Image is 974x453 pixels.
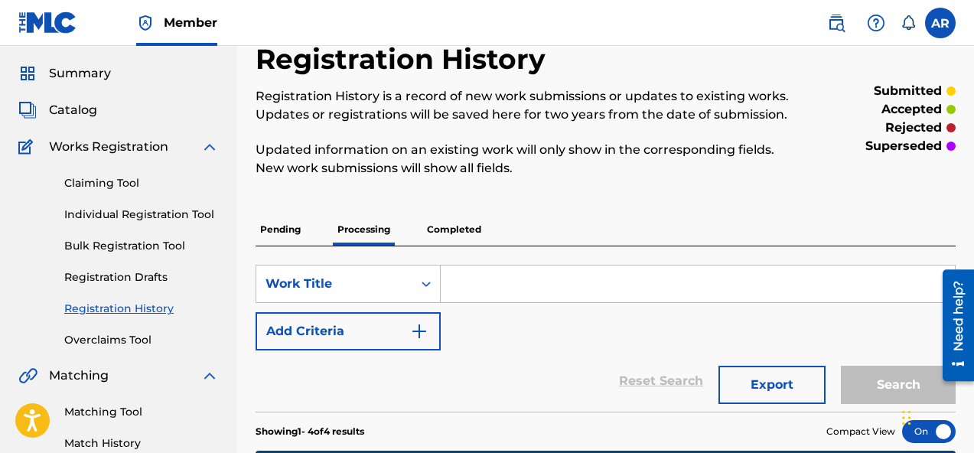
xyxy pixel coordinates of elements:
form: Search Form [256,265,956,412]
span: Member [164,14,217,31]
img: Summary [18,64,37,83]
img: MLC Logo [18,11,77,34]
img: Works Registration [18,138,38,156]
button: Export [718,366,826,404]
img: expand [200,138,219,156]
p: Registration History is a record of new work submissions or updates to existing works. Updates or... [256,87,795,124]
a: Match History [64,435,219,451]
p: accepted [881,100,942,119]
img: help [867,14,885,32]
img: Catalog [18,101,37,119]
img: Top Rightsholder [136,14,155,32]
h2: Registration History [256,42,553,77]
span: Compact View [826,425,895,438]
p: Updated information on an existing work will only show in the corresponding fields. New work subm... [256,141,795,178]
a: SummarySummary [18,64,111,83]
img: expand [200,367,219,385]
p: superseded [865,137,942,155]
img: 9d2ae6d4665cec9f34b9.svg [410,322,428,341]
a: Registration Drafts [64,269,219,285]
a: Registration History [64,301,219,317]
iframe: Chat Widget [897,380,974,453]
span: Summary [49,64,111,83]
a: Individual Registration Tool [64,207,219,223]
a: CatalogCatalog [18,101,97,119]
span: Catalog [49,101,97,119]
p: submitted [874,82,942,100]
img: search [827,14,845,32]
span: Works Registration [49,138,168,156]
a: Claiming Tool [64,175,219,191]
p: Showing 1 - 4 of 4 results [256,425,364,438]
span: Matching [49,367,109,385]
p: Pending [256,213,305,246]
div: Help [861,8,891,38]
button: Add Criteria [256,312,441,350]
img: Matching [18,367,37,385]
a: Bulk Registration Tool [64,238,219,254]
div: Work Title [265,275,403,293]
a: Matching Tool [64,404,219,420]
a: Public Search [821,8,852,38]
div: Drag [902,395,911,441]
p: Completed [422,213,486,246]
a: Overclaims Tool [64,332,219,348]
div: Notifications [901,15,916,31]
div: User Menu [925,8,956,38]
p: rejected [885,119,942,137]
p: Processing [333,213,395,246]
iframe: Resource Center [931,263,974,386]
